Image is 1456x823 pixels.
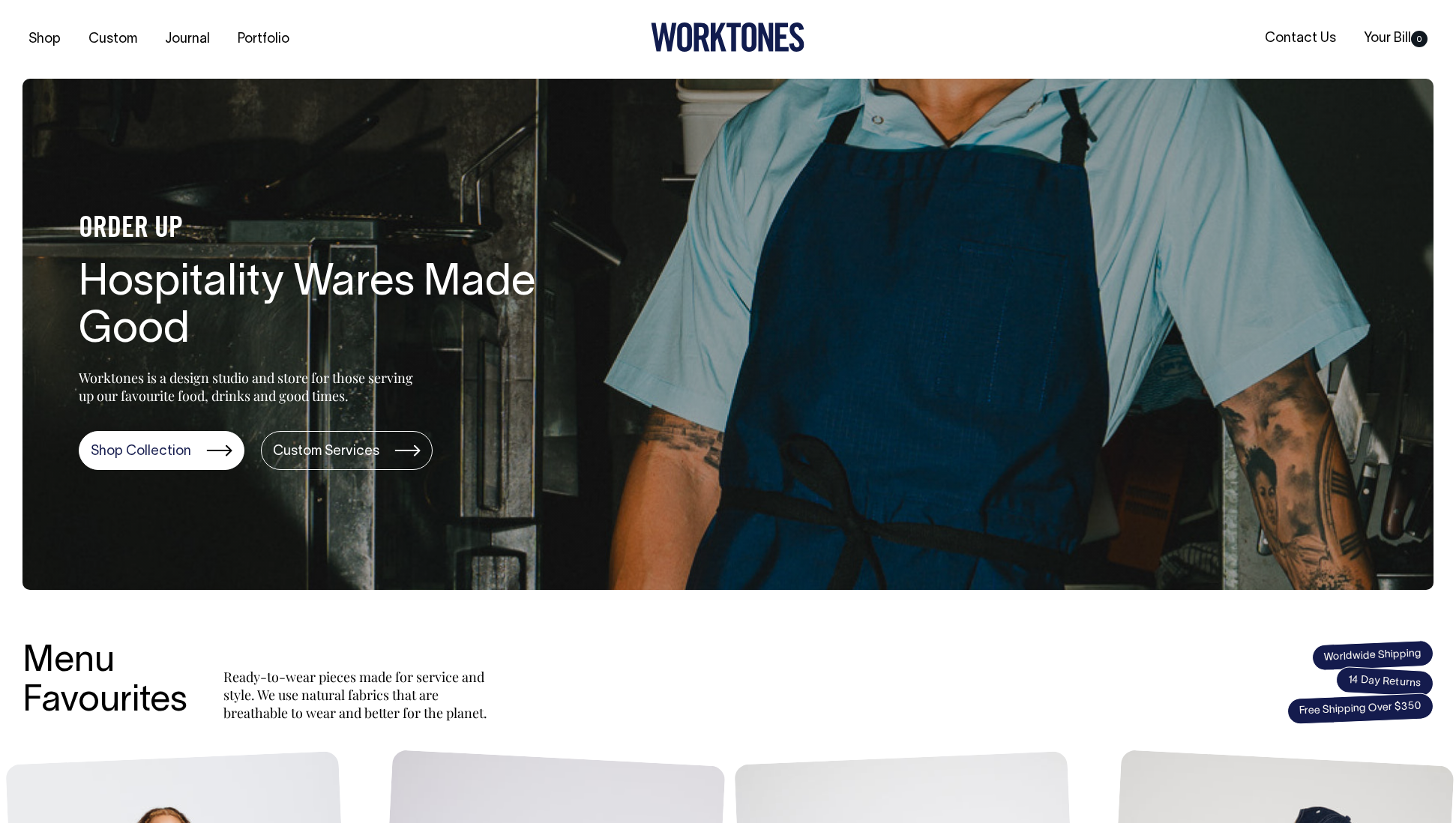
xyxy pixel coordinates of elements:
[79,260,559,356] h1: Hospitality Wares Made Good
[159,27,216,52] a: Journal
[1411,31,1428,47] span: 0
[79,431,244,470] a: Shop Collection
[1358,26,1434,51] a: Your Bill0
[223,668,493,722] p: Ready-to-wear pieces made for service and style. We use natural fabrics that are breathable to we...
[1259,26,1342,51] a: Contact Us
[232,27,295,52] a: Portfolio
[22,27,67,52] a: Shop
[1311,639,1434,671] span: Worldwide Shipping
[261,431,433,470] a: Custom Services
[82,27,143,52] a: Custom
[1335,666,1434,698] span: 14 Day Returns
[79,369,420,405] p: Worktones is a design studio and store for those serving up our favourite food, drinks and good t...
[22,642,187,722] h3: Menu Favourites
[1287,693,1434,725] span: Free Shipping Over $350
[79,214,559,245] h4: ORDER UP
